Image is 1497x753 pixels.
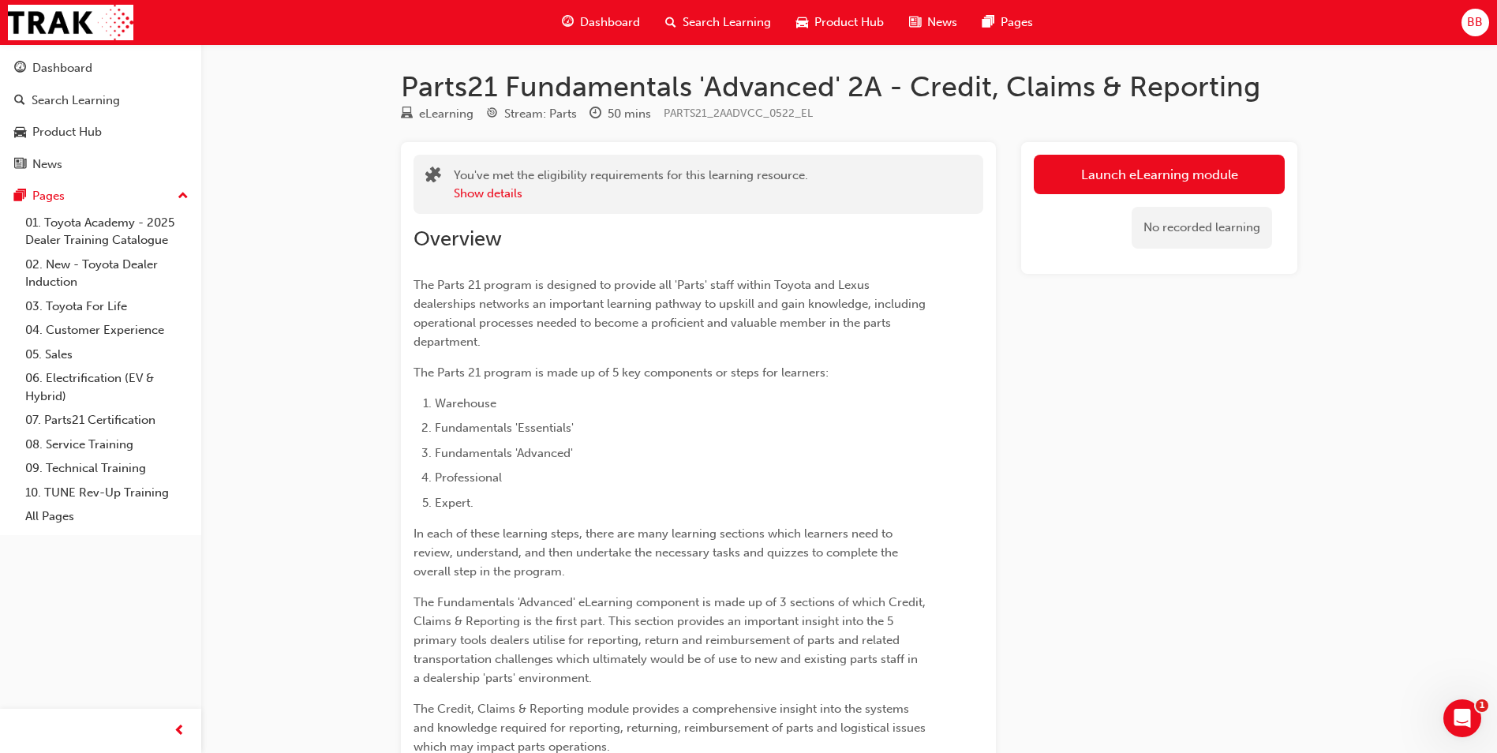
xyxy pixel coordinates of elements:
[1001,13,1033,32] span: Pages
[6,54,195,83] a: Dashboard
[814,13,884,32] span: Product Hub
[19,366,195,408] a: 06. Electrification (EV & Hybrid)
[435,446,573,460] span: Fundamentals 'Advanced'
[982,13,994,32] span: pages-icon
[6,51,195,182] button: DashboardSearch LearningProduct HubNews
[608,105,651,123] div: 50 mins
[8,5,133,40] img: Trak
[580,13,640,32] span: Dashboard
[19,481,195,505] a: 10. TUNE Rev-Up Training
[796,13,808,32] span: car-icon
[504,105,577,123] div: Stream: Parts
[589,107,601,122] span: clock-icon
[19,253,195,294] a: 02. New - Toyota Dealer Induction
[414,278,929,349] span: The Parts 21 program is designed to provide all 'Parts' staff within Toyota and Lexus dealerships...
[6,182,195,211] button: Pages
[19,211,195,253] a: 01. Toyota Academy - 2025 Dealer Training Catalogue
[414,365,829,380] span: The Parts 21 program is made up of 5 key components or steps for learners:
[653,6,784,39] a: search-iconSearch Learning
[970,6,1046,39] a: pages-iconPages
[6,150,195,179] a: News
[32,92,120,110] div: Search Learning
[174,721,185,741] span: prev-icon
[401,107,413,122] span: learningResourceType_ELEARNING-icon
[909,13,921,32] span: news-icon
[927,13,957,32] span: News
[19,504,195,529] a: All Pages
[19,294,195,319] a: 03. Toyota For Life
[1476,699,1488,712] span: 1
[419,105,473,123] div: eLearning
[32,123,102,141] div: Product Hub
[19,318,195,343] a: 04. Customer Experience
[435,396,496,410] span: Warehouse
[32,187,65,205] div: Pages
[401,69,1297,104] h1: Parts21 Fundamentals 'Advanced' 2A - Credit, Claims & Reporting
[435,496,473,510] span: Expert.
[1034,155,1285,194] a: Launch eLearning module
[19,433,195,457] a: 08. Service Training
[454,167,808,202] div: You've met the eligibility requirements for this learning resource.
[435,421,574,435] span: Fundamentals 'Essentials'
[562,13,574,32] span: guage-icon
[486,104,577,124] div: Stream
[6,86,195,115] a: Search Learning
[19,343,195,367] a: 05. Sales
[665,13,676,32] span: search-icon
[683,13,771,32] span: Search Learning
[14,126,26,140] span: car-icon
[1132,207,1272,249] div: No recorded learning
[414,526,901,579] span: In each of these learning steps, there are many learning sections which learners need to review, ...
[14,189,26,204] span: pages-icon
[784,6,896,39] a: car-iconProduct Hub
[1467,13,1483,32] span: BB
[14,158,26,172] span: news-icon
[32,155,62,174] div: News
[178,186,189,207] span: up-icon
[435,470,502,485] span: Professional
[414,227,502,251] span: Overview
[589,104,651,124] div: Duration
[19,408,195,433] a: 07. Parts21 Certification
[14,94,25,108] span: search-icon
[486,107,498,122] span: target-icon
[401,104,473,124] div: Type
[14,62,26,76] span: guage-icon
[896,6,970,39] a: news-iconNews
[414,595,929,685] span: The Fundamentals 'Advanced' eLearning component is made up of 3 sections of which Credit, Claims ...
[6,118,195,147] a: Product Hub
[454,185,522,203] button: Show details
[32,59,92,77] div: Dashboard
[425,168,441,186] span: puzzle-icon
[664,107,813,120] span: Learning resource code
[1443,699,1481,737] iframe: Intercom live chat
[1461,9,1489,36] button: BB
[19,456,195,481] a: 09. Technical Training
[549,6,653,39] a: guage-iconDashboard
